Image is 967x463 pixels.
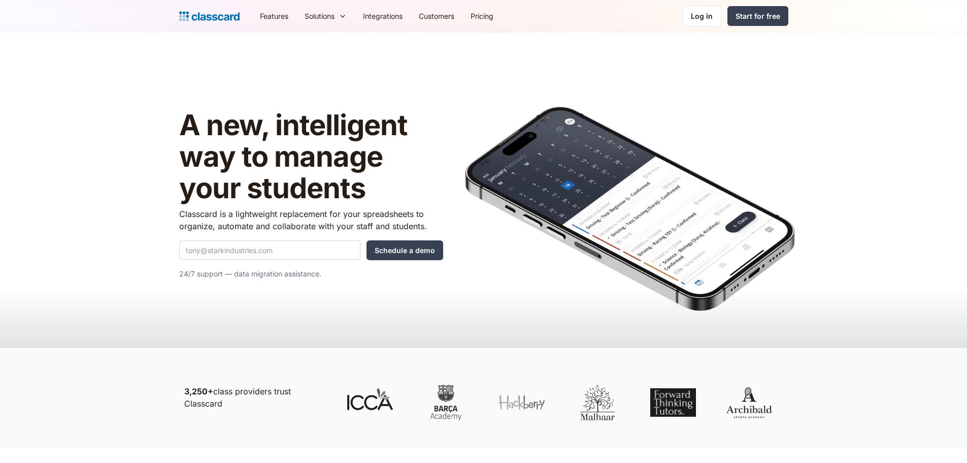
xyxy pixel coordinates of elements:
a: Customers [411,5,462,27]
div: Solutions [305,11,335,21]
p: class providers trust Classcard [184,385,326,410]
p: Classcard is a lightweight replacement for your spreadsheets to organize, automate and collaborat... [179,208,443,232]
a: Logo [179,9,240,23]
input: Schedule a demo [366,240,443,260]
strong: 3,250+ [184,386,213,396]
a: Features [252,5,296,27]
form: Quick Demo Form [179,240,443,260]
a: Integrations [355,5,411,27]
div: Solutions [296,5,355,27]
div: Start for free [736,11,780,21]
a: Start for free [727,6,788,26]
div: Log in [691,11,713,21]
h1: A new, intelligent way to manage your students [179,110,443,204]
p: 24/7 support — data migration assistance. [179,268,443,280]
a: Pricing [462,5,502,27]
input: tony@starkindustries.com [179,240,360,260]
a: Log in [682,6,721,26]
